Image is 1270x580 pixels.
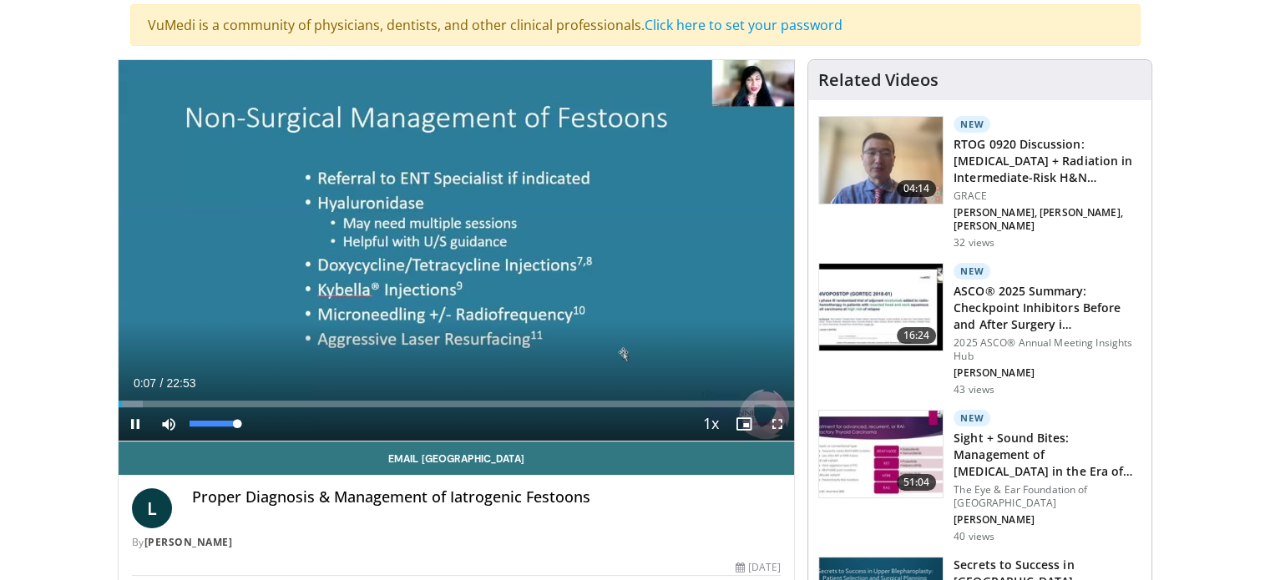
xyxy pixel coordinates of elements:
p: 43 views [954,383,994,396]
a: Click here to set your password [645,16,842,34]
h3: Sight + Sound Bites: Management of [MEDICAL_DATA] in the Era of Targ… [954,430,1141,480]
a: [PERSON_NAME] [144,535,233,549]
p: [PERSON_NAME] [954,513,1141,527]
h4: Proper Diagnosis & Management of Iatrogenic Festoons [192,488,782,507]
a: L [132,488,172,528]
a: 16:24 New ASCO® 2025 Summary: Checkpoint Inhibitors Before and After Surgery i… 2025 ASCO® Annual... [818,263,1141,396]
div: VuMedi is a community of physicians, dentists, and other clinical professionals. [130,4,1141,46]
a: Email [GEOGRAPHIC_DATA] [119,441,795,475]
button: Enable picture-in-picture mode [727,407,761,441]
span: / [160,376,164,390]
span: 22:53 [166,376,195,390]
p: New [954,263,990,280]
h3: ASCO® 2025 Summary: Checkpoint Inhibitors Before and After Surgery i… [954,283,1141,333]
div: [DATE] [736,560,781,575]
p: New [954,116,990,133]
p: GRACE [954,189,1141,203]
button: Fullscreen [761,407,794,441]
p: The Eye & Ear Foundation of [GEOGRAPHIC_DATA] [954,483,1141,510]
p: New [954,410,990,426]
p: 40 views [954,530,994,543]
button: Pause [119,407,152,441]
img: 8bea4cff-b600-4be7-82a7-01e969b6860e.150x105_q85_crop-smart_upscale.jpg [819,411,943,497]
div: Volume Level [190,421,237,426]
h3: RTOG 0920 Discussion: [MEDICAL_DATA] + Radiation in Intermediate-Risk H&N… [954,136,1141,186]
p: 2025 ASCO® Annual Meeting Insights Hub [954,336,1141,363]
img: a81f5811-1ccf-4ee7-8ec2-23477a0c750b.150x105_q85_crop-smart_upscale.jpg [819,264,943,351]
button: Mute [152,407,185,441]
a: 04:14 New RTOG 0920 Discussion: [MEDICAL_DATA] + Radiation in Intermediate-Risk H&N… GRACE [PERSO... [818,116,1141,250]
p: [PERSON_NAME] [954,366,1141,380]
button: Playback Rate [694,407,727,441]
div: Progress Bar [119,401,795,407]
span: 16:24 [897,327,937,344]
video-js: Video Player [119,60,795,441]
span: 0:07 [134,376,156,390]
h4: Related Videos [818,70,939,90]
p: [PERSON_NAME], [PERSON_NAME], [PERSON_NAME] [954,206,1141,233]
div: By [132,535,782,550]
span: 51:04 [897,474,937,491]
a: 51:04 New Sight + Sound Bites: Management of [MEDICAL_DATA] in the Era of Targ… The Eye & Ear Fou... [818,410,1141,543]
span: 04:14 [897,180,937,197]
img: 006fd91f-89fb-445a-a939-ffe898e241ab.150x105_q85_crop-smart_upscale.jpg [819,117,943,204]
p: 32 views [954,236,994,250]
